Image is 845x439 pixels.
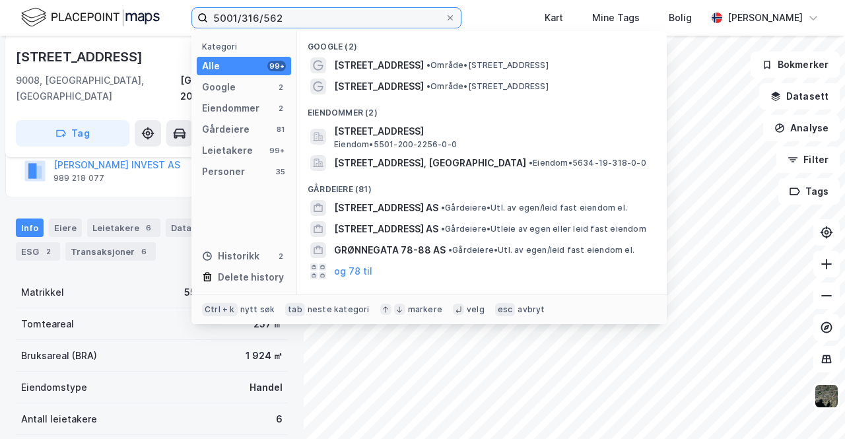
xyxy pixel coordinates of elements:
div: 989 218 077 [53,173,104,184]
span: Område • [STREET_ADDRESS] [426,60,549,71]
span: • [448,245,452,255]
div: Leietakere (99+) [297,282,667,306]
button: Filter [776,147,840,173]
button: og 78 til [334,263,372,279]
div: 6 [276,411,283,427]
div: markere [408,304,442,315]
span: • [441,203,445,213]
div: 2 [275,82,286,92]
div: 2 [275,251,286,261]
div: Ctrl + k [202,303,238,316]
span: GRØNNEGATA 78-88 AS [334,242,446,258]
div: ESG [16,242,60,261]
div: 257 ㎡ [253,316,283,332]
div: 2 [275,103,286,114]
span: [STREET_ADDRESS] [334,79,424,94]
div: 35 [275,166,286,177]
div: Bolig [669,10,692,26]
div: 1 924 ㎡ [246,348,283,364]
div: Eiere [49,219,82,237]
input: Søk på adresse, matrikkel, gårdeiere, leietakere eller personer [208,8,445,28]
span: Gårdeiere • Utl. av egen/leid fast eiendom el. [441,203,627,213]
div: Eiendommer (2) [297,97,667,121]
span: [STREET_ADDRESS] [334,123,651,139]
div: Personer [202,164,245,180]
span: Eiendom • 5501-200-2256-0-0 [334,139,457,150]
button: Tag [16,120,129,147]
span: [STREET_ADDRESS] AS [334,221,438,237]
button: Tags [778,178,840,205]
span: [STREET_ADDRESS] [334,57,424,73]
div: 9008, [GEOGRAPHIC_DATA], [GEOGRAPHIC_DATA] [16,73,180,104]
div: 81 [275,124,286,135]
div: Kart [545,10,563,26]
span: • [426,81,430,91]
span: Eiendom • 5634-19-318-0-0 [529,158,646,168]
div: Leietakere [202,143,253,158]
div: avbryt [518,304,545,315]
div: 6 [137,245,151,258]
div: [STREET_ADDRESS] [16,46,145,67]
div: velg [467,304,485,315]
div: [PERSON_NAME] [727,10,803,26]
div: tab [285,303,305,316]
div: Kategori [202,42,291,51]
div: Google [202,79,236,95]
div: Handel [250,380,283,395]
img: logo.f888ab2527a4732fd821a326f86c7f29.svg [21,6,160,29]
span: Gårdeiere • Utleie av egen eller leid fast eiendom [441,224,646,234]
div: Matrikkel [21,285,64,300]
div: neste kategori [308,304,370,315]
button: Bokmerker [751,51,840,78]
span: • [426,60,430,70]
div: Alle [202,58,220,74]
div: Google (2) [297,31,667,55]
span: Område • [STREET_ADDRESS] [426,81,549,92]
div: Eiendommer [202,100,259,116]
div: Delete history [218,269,284,285]
div: 6 [142,221,155,234]
div: [GEOGRAPHIC_DATA], 200/2256 [180,73,288,104]
div: Gårdeiere (81) [297,174,667,197]
div: 2 [42,245,55,258]
div: esc [495,303,516,316]
div: Mine Tags [592,10,640,26]
button: Analyse [763,115,840,141]
div: Antall leietakere [21,411,97,427]
div: Info [16,219,44,237]
div: 99+ [267,145,286,156]
iframe: Chat Widget [779,376,845,439]
div: Leietakere [87,219,160,237]
div: Transaksjoner [65,242,156,261]
span: Gårdeiere • Utl. av egen/leid fast eiendom el. [448,245,634,255]
span: [STREET_ADDRESS], [GEOGRAPHIC_DATA] [334,155,526,171]
div: Datasett [166,219,231,237]
div: Tomteareal [21,316,74,332]
button: Datasett [759,83,840,110]
div: Historikk [202,248,259,264]
span: [STREET_ADDRESS] AS [334,200,438,216]
div: 5501-200-2256-0-0 [184,285,283,300]
div: Eiendomstype [21,380,87,395]
div: Bruksareal (BRA) [21,348,97,364]
div: 99+ [267,61,286,71]
div: Gårdeiere [202,121,250,137]
span: • [441,224,445,234]
div: nytt søk [240,304,275,315]
span: • [529,158,533,168]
